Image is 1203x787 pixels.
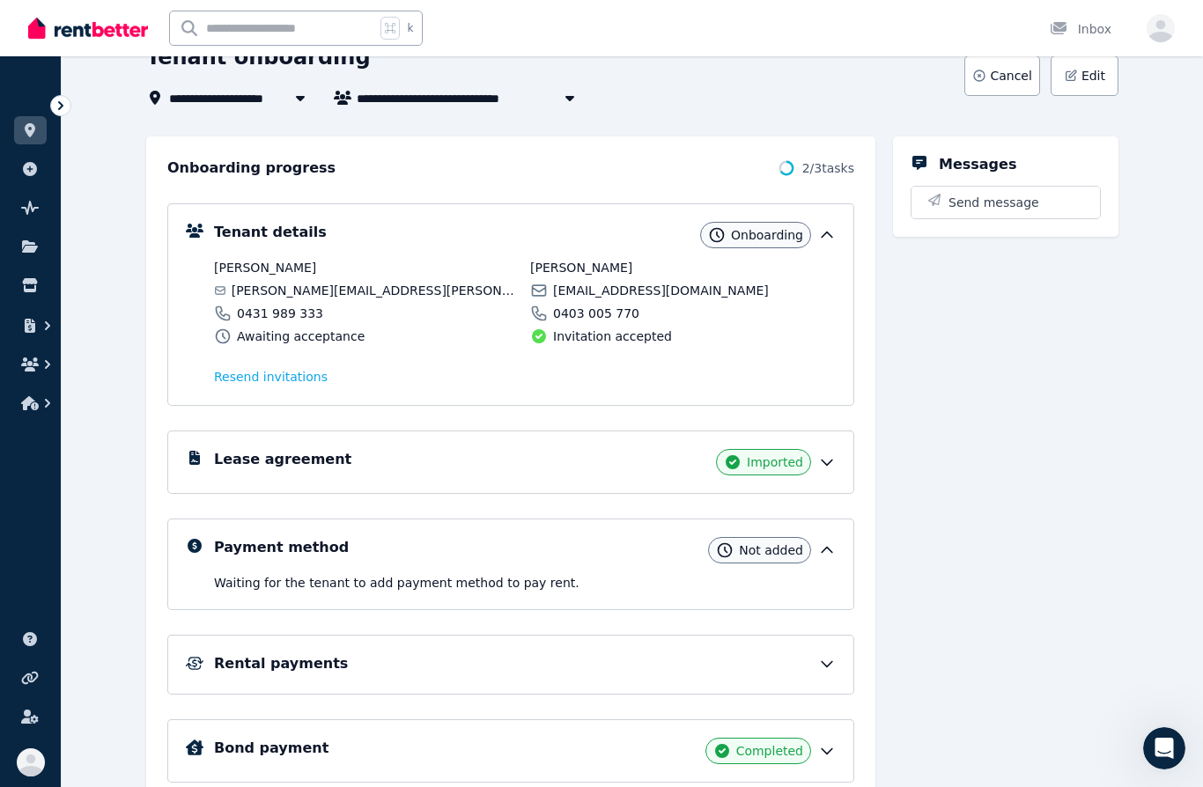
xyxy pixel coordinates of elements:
button: Messages [117,549,234,620]
div: Lease Agreement [36,507,295,526]
span: 2 / 3 tasks [802,159,854,177]
button: Search for help [26,393,327,428]
button: Cancel [964,55,1039,96]
img: Profile image for Jodie [222,28,257,63]
span: Home [39,593,78,606]
img: Profile image for Rochelle [188,28,224,63]
p: How can we help? [35,155,317,185]
span: Search for help [36,401,143,420]
div: Close [303,28,335,60]
button: Edit [1051,55,1118,96]
h5: Rental payments [214,653,348,674]
h1: Tenant onboarding [146,43,371,71]
button: Help [235,549,352,620]
span: Messages [146,593,207,606]
div: Recent message [36,223,316,241]
img: RentBetter [28,15,148,41]
div: Rental Payments - How They Work [36,474,295,493]
div: Lease Agreement [26,500,327,533]
h5: Messages [939,154,1016,175]
img: logo [35,34,153,61]
h5: Tenant details [214,222,327,243]
span: Completed [736,742,803,760]
span: [PERSON_NAME] [214,259,520,276]
span: Send message [948,194,1039,211]
iframe: Intercom live chat [1143,727,1185,769]
span: [PERSON_NAME] [530,259,836,276]
h5: Bond payment [214,738,328,759]
div: We'll be back online in 1 hour [36,342,294,361]
span: k [407,21,413,35]
img: Bond Details [186,739,203,755]
div: How much does it cost? [26,435,327,467]
div: [PERSON_NAME] [78,267,181,285]
div: Send us a messageWe'll be back online in 1 hour [18,309,335,376]
div: I need help - Can I talk to someone? [36,540,295,558]
p: Hi [PERSON_NAME] [35,125,317,155]
span: Rate your conversation [78,250,222,264]
div: How much does it cost? [36,442,295,460]
img: Profile image for Jodie [36,249,71,284]
span: [EMAIL_ADDRESS][DOMAIN_NAME] [553,282,769,299]
div: • 2h ago [184,267,234,285]
img: Rental Payments [186,657,203,670]
h2: Onboarding progress [167,158,336,179]
div: Profile image for JodieRate your conversation[PERSON_NAME]•2h ago [18,234,334,299]
span: Awaiting acceptance [237,327,365,345]
span: [PERSON_NAME][EMAIL_ADDRESS][PERSON_NAME][DOMAIN_NAME] [232,282,520,299]
span: 0431 989 333 [237,305,323,322]
div: I need help - Can I talk to someone? [26,533,327,565]
span: Onboarding [731,226,803,244]
span: Not added [739,541,803,559]
h5: Payment method [214,537,349,558]
span: 0403 005 770 [553,305,639,322]
div: Recent messageProfile image for JodieRate your conversation[PERSON_NAME]•2h ago [18,208,335,300]
img: Profile image for Jeremy [255,28,291,63]
span: Resend invitation s [214,368,328,386]
span: Invitation accepted [553,327,672,345]
h5: Lease agreement [214,449,351,470]
div: Inbox [1050,20,1111,38]
span: Edit [1081,67,1105,85]
button: Resend invitations [214,368,328,386]
span: Help [279,593,307,606]
div: Rental Payments - How They Work [26,467,327,500]
p: Waiting for the tenant to add payment method to pay rent . [214,574,836,592]
span: Imported [747,453,803,471]
span: Cancel [990,67,1031,85]
button: Send message [911,187,1100,218]
div: Send us a message [36,324,294,342]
